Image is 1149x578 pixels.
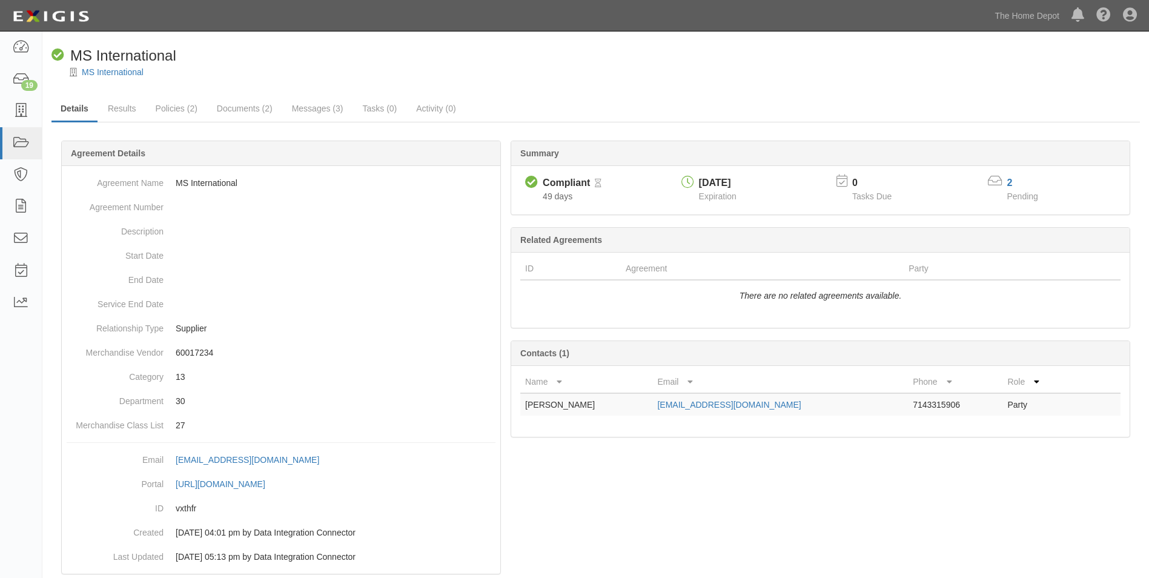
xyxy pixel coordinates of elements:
[520,257,621,280] th: ID
[699,191,737,201] span: Expiration
[67,219,164,238] dt: Description
[852,176,907,190] p: 0
[407,96,465,121] a: Activity (0)
[147,96,207,121] a: Policies (2)
[176,454,319,466] div: [EMAIL_ADDRESS][DOMAIN_NAME]
[67,496,495,520] dd: vxthfr
[520,371,652,393] th: Name
[99,96,145,121] a: Results
[543,176,590,190] div: Compliant
[176,347,495,359] p: 60017234
[520,148,559,158] b: Summary
[51,96,98,122] a: Details
[67,413,164,431] dt: Merchandise Class List
[67,389,164,407] dt: Department
[176,371,495,383] p: 13
[51,49,64,62] i: Compliant
[852,191,892,201] span: Tasks Due
[543,191,572,201] span: Since 07/29/2025
[67,316,495,340] dd: Supplier
[67,195,164,213] dt: Agreement Number
[67,171,495,195] dd: MS International
[1007,191,1038,201] span: Pending
[67,244,164,262] dt: Start Date
[67,520,495,545] dd: [DATE] 04:01 pm by Data Integration Connector
[908,371,1002,393] th: Phone
[699,176,737,190] div: [DATE]
[1007,178,1013,188] a: 2
[67,520,164,539] dt: Created
[67,545,495,569] dd: [DATE] 05:13 pm by Data Integration Connector
[520,235,602,245] b: Related Agreements
[908,393,1002,416] td: 7143315906
[67,340,164,359] dt: Merchandise Vendor
[67,292,164,310] dt: Service End Date
[176,455,333,465] a: [EMAIL_ADDRESS][DOMAIN_NAME]
[67,496,164,514] dt: ID
[353,96,406,121] a: Tasks (0)
[9,5,93,27] img: logo-5460c22ac91f19d4615b14bd174203de0afe785f0fc80cf4dbbc73dc1793850b.png
[176,395,495,407] p: 30
[67,448,164,466] dt: Email
[21,80,38,91] div: 19
[520,393,652,416] td: [PERSON_NAME]
[71,148,145,158] b: Agreement Details
[520,348,569,358] b: Contacts (1)
[740,291,902,301] i: There are no related agreements available.
[51,45,176,66] div: MS International
[67,472,164,490] dt: Portal
[283,96,353,121] a: Messages (3)
[988,4,1065,28] a: The Home Depot
[621,257,904,280] th: Agreement
[176,419,495,431] p: 27
[67,171,164,189] dt: Agreement Name
[67,365,164,383] dt: Category
[525,176,538,189] i: Compliant
[1096,8,1111,23] i: Help Center - Complianz
[595,179,601,188] i: Pending Review
[652,371,908,393] th: Email
[67,316,164,334] dt: Relationship Type
[657,400,801,410] a: [EMAIL_ADDRESS][DOMAIN_NAME]
[70,47,176,64] span: MS International
[176,479,279,489] a: [URL][DOMAIN_NAME]
[904,257,1067,280] th: Party
[1002,371,1072,393] th: Role
[1002,393,1072,416] td: Party
[67,545,164,563] dt: Last Updated
[208,96,282,121] a: Documents (2)
[67,268,164,286] dt: End Date
[82,67,144,77] a: MS International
